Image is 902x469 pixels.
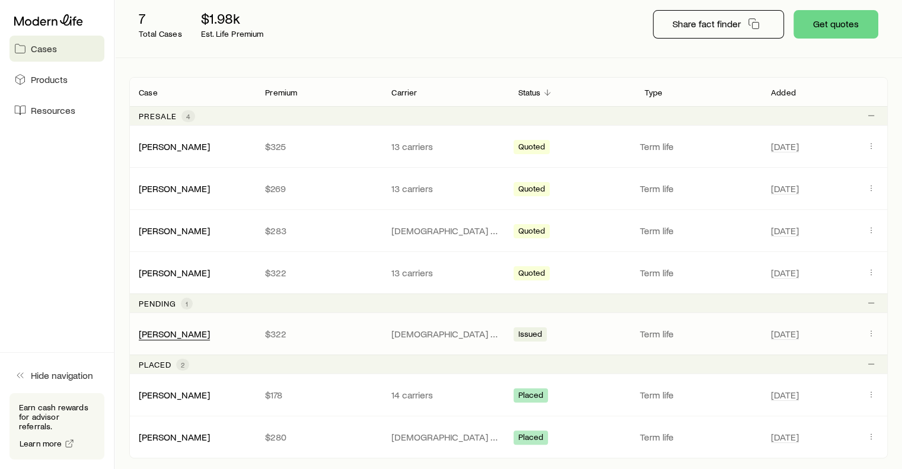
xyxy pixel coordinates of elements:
span: Learn more [20,439,62,448]
div: [PERSON_NAME] [139,267,210,279]
span: Quoted [518,184,546,196]
span: 4 [186,111,190,121]
button: Share fact finder [653,10,784,39]
p: 13 carriers [391,141,499,152]
span: [DATE] [771,431,799,443]
p: [DEMOGRAPHIC_DATA] General [391,431,499,443]
span: Placed [518,432,544,445]
a: [PERSON_NAME] [139,328,210,339]
span: Quoted [518,226,546,238]
p: Term life [640,183,757,194]
span: [DATE] [771,267,799,279]
span: Cases [31,43,57,55]
a: [PERSON_NAME] [139,183,210,194]
p: $1.98k [201,10,264,27]
span: Hide navigation [31,369,93,381]
div: Client cases [129,77,888,458]
a: [PERSON_NAME] [139,267,210,278]
p: 14 carriers [391,389,499,401]
p: Term life [640,267,757,279]
p: 13 carriers [391,267,499,279]
p: Status [518,88,541,97]
div: [PERSON_NAME] [139,328,210,340]
span: [DATE] [771,183,799,194]
div: [PERSON_NAME] [139,431,210,444]
p: [DEMOGRAPHIC_DATA] General [391,328,499,340]
span: Quoted [518,268,546,280]
p: [DEMOGRAPHIC_DATA] General [391,225,499,237]
p: $178 [265,389,372,401]
span: Placed [518,390,544,403]
a: Products [9,66,104,92]
p: Pending [139,299,176,308]
span: 2 [181,360,184,369]
p: Term life [640,328,757,340]
div: [PERSON_NAME] [139,225,210,237]
p: Presale [139,111,177,121]
p: Premium [265,88,297,97]
span: 1 [186,299,188,308]
button: Hide navigation [9,362,104,388]
p: $280 [265,431,372,443]
p: Earn cash rewards for advisor referrals. [19,403,95,431]
p: Share fact finder [672,18,741,30]
p: Term life [640,225,757,237]
p: $269 [265,183,372,194]
p: Case [139,88,158,97]
p: Carrier [391,88,417,97]
button: Get quotes [793,10,878,39]
p: Term life [640,389,757,401]
a: Resources [9,97,104,123]
span: [DATE] [771,141,799,152]
p: $322 [265,267,372,279]
p: Term life [640,431,757,443]
div: [PERSON_NAME] [139,183,210,195]
a: [PERSON_NAME] [139,141,210,152]
p: Added [771,88,796,97]
div: Earn cash rewards for advisor referrals.Learn more [9,393,104,460]
span: [DATE] [771,225,799,237]
a: [PERSON_NAME] [139,431,210,442]
p: Term life [640,141,757,152]
a: [PERSON_NAME] [139,225,210,236]
p: $325 [265,141,372,152]
p: Total Cases [139,29,182,39]
p: 13 carriers [391,183,499,194]
span: Issued [518,329,543,342]
p: $283 [265,225,372,237]
span: Quoted [518,142,546,154]
p: 7 [139,10,182,27]
span: Resources [31,104,75,116]
div: [PERSON_NAME] [139,389,210,401]
span: [DATE] [771,389,799,401]
p: $322 [265,328,372,340]
p: Placed [139,360,171,369]
div: [PERSON_NAME] [139,141,210,153]
a: Cases [9,36,104,62]
p: Type [645,88,663,97]
span: [DATE] [771,328,799,340]
span: Products [31,74,68,85]
p: Est. Life Premium [201,29,264,39]
a: [PERSON_NAME] [139,389,210,400]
